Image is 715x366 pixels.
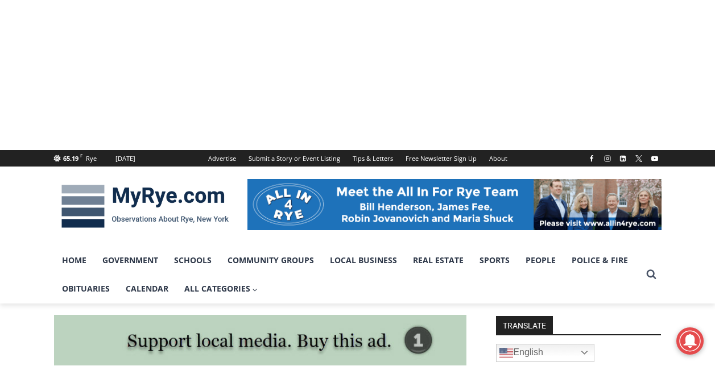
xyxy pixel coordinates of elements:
[496,316,553,334] strong: TRANSLATE
[322,246,405,274] a: Local Business
[54,274,118,303] a: Obituaries
[496,344,594,362] a: English
[176,274,266,303] a: All Categories
[184,282,258,295] span: All Categories
[86,153,97,164] div: Rye
[616,152,630,165] a: Linkedin
[399,150,483,167] a: Free Newsletter Sign Up
[118,274,176,303] a: Calendar
[54,177,236,236] img: MyRye.com
[585,152,598,165] a: Facebook
[247,179,662,230] img: All in for Rye
[54,246,641,303] nav: Primary Navigation
[115,153,135,164] div: [DATE]
[499,346,513,360] img: en
[54,246,94,274] a: Home
[601,152,614,165] a: Instagram
[483,150,514,167] a: About
[63,154,78,163] span: 65.19
[564,246,636,274] a: Police & Fire
[242,150,346,167] a: Submit a Story or Event Listing
[54,315,466,366] img: support local media, buy this ad
[220,246,322,274] a: Community Groups
[472,246,518,274] a: Sports
[202,150,242,167] a: Advertise
[518,246,564,274] a: People
[641,264,662,285] button: View Search Form
[202,150,514,167] nav: Secondary Navigation
[405,246,472,274] a: Real Estate
[166,246,220,274] a: Schools
[346,150,399,167] a: Tips & Letters
[648,152,662,165] a: YouTube
[80,152,82,159] span: F
[94,246,166,274] a: Government
[632,152,646,165] a: X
